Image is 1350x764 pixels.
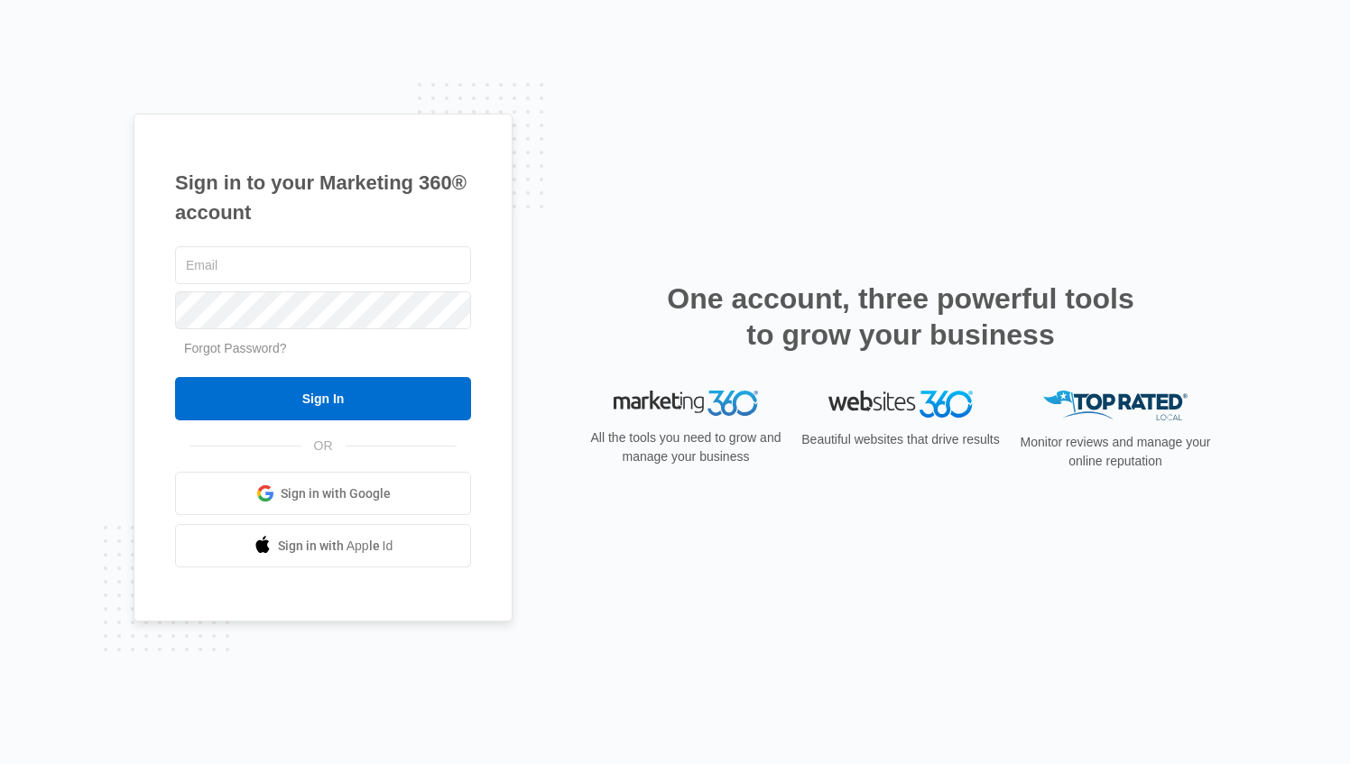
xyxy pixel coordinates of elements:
[1043,391,1188,420] img: Top Rated Local
[175,472,471,515] a: Sign in with Google
[278,537,393,556] span: Sign in with Apple Id
[661,281,1140,353] h2: One account, three powerful tools to grow your business
[175,524,471,567] a: Sign in with Apple Id
[175,168,471,227] h1: Sign in to your Marketing 360® account
[301,437,346,456] span: OR
[175,377,471,420] input: Sign In
[175,246,471,284] input: Email
[281,484,391,503] span: Sign in with Google
[184,341,287,355] a: Forgot Password?
[800,430,1002,449] p: Beautiful websites that drive results
[614,391,758,416] img: Marketing 360
[585,428,787,466] p: All the tools you need to grow and manage your business
[1014,433,1216,471] p: Monitor reviews and manage your online reputation
[828,391,973,417] img: Websites 360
